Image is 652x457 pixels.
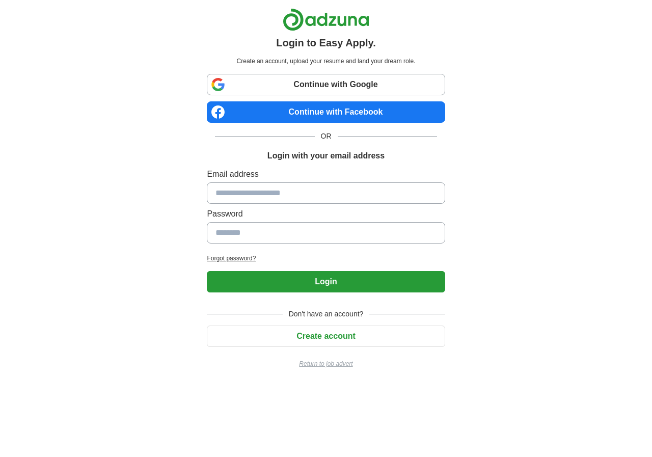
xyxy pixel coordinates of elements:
a: Continue with Google [207,74,445,95]
a: Forgot password? [207,254,445,263]
span: Don't have an account? [283,309,370,319]
button: Login [207,271,445,292]
button: Create account [207,326,445,347]
h1: Login with your email address [267,150,385,162]
p: Create an account, upload your resume and land your dream role. [209,57,443,66]
span: OR [315,131,338,142]
img: Adzuna logo [283,8,369,31]
a: Return to job advert [207,359,445,368]
a: Continue with Facebook [207,101,445,123]
h1: Login to Easy Apply. [276,35,376,50]
label: Email address [207,168,445,180]
label: Password [207,208,445,220]
a: Create account [207,332,445,340]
